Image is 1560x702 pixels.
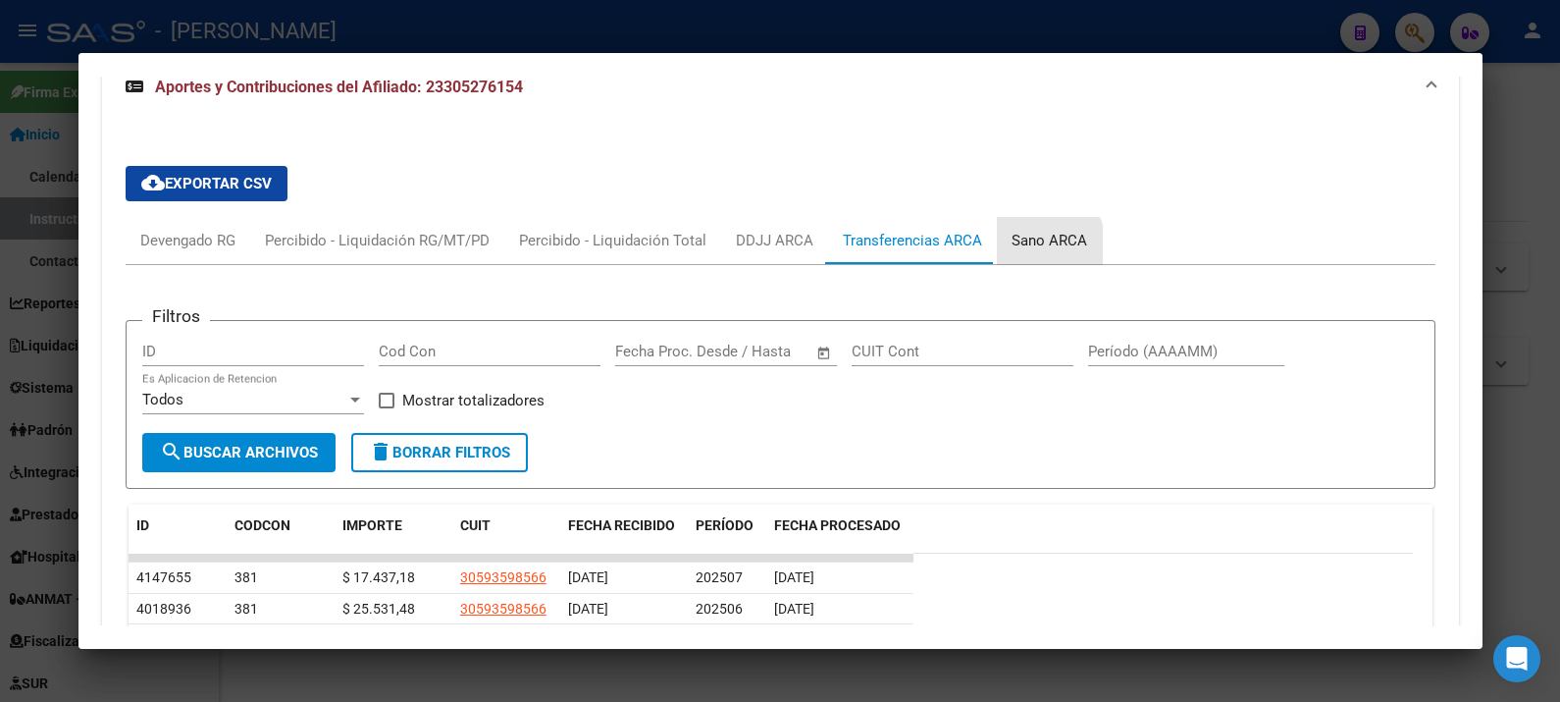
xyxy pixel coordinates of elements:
[227,505,295,569] datatable-header-cell: CODCON
[265,230,490,251] div: Percibido - Liquidación RG/MT/PD
[342,569,415,585] span: $ 17.437,18
[140,230,235,251] div: Devengado RG
[342,601,415,617] span: $ 25.531,48
[615,343,695,360] input: Fecha inicio
[136,517,149,533] span: ID
[774,517,901,533] span: FECHA PROCESADO
[696,517,754,533] span: PERÍODO
[766,505,913,569] datatable-header-cell: FECHA PROCESADO
[460,601,546,617] span: 30593598566
[696,601,743,617] span: 202506
[736,230,813,251] div: DDJJ ARCA
[141,171,165,194] mat-icon: cloud_download
[843,230,982,251] div: Transferencias ARCA
[402,389,545,412] span: Mostrar totalizadores
[774,601,814,617] span: [DATE]
[1493,635,1540,682] div: Open Intercom Messenger
[460,517,491,533] span: CUIT
[560,505,688,569] datatable-header-cell: FECHA RECIBIDO
[519,230,706,251] div: Percibido - Liquidación Total
[136,601,191,617] span: 4018936
[812,342,835,364] button: Open calendar
[234,569,258,585] span: 381
[160,444,318,461] span: Buscar Archivos
[141,175,272,192] span: Exportar CSV
[102,56,1459,119] mat-expansion-panel-header: Aportes y Contribuciones del Afiliado: 23305276154
[234,601,258,617] span: 381
[568,601,608,617] span: [DATE]
[369,440,392,463] mat-icon: delete
[351,433,528,472] button: Borrar Filtros
[136,569,191,585] span: 4147655
[568,569,608,585] span: [DATE]
[126,166,287,201] button: Exportar CSV
[342,517,402,533] span: IMPORTE
[452,505,560,569] datatable-header-cell: CUIT
[369,444,510,461] span: Borrar Filtros
[142,433,336,472] button: Buscar Archivos
[568,517,675,533] span: FECHA RECIBIDO
[688,505,766,569] datatable-header-cell: PERÍODO
[155,78,523,96] span: Aportes y Contribuciones del Afiliado: 23305276154
[142,391,183,408] span: Todos
[160,440,183,463] mat-icon: search
[234,517,290,533] span: CODCON
[696,569,743,585] span: 202507
[335,505,452,569] datatable-header-cell: IMPORTE
[774,569,814,585] span: [DATE]
[1012,230,1087,251] div: Sano ARCA
[712,343,807,360] input: Fecha fin
[129,505,227,569] datatable-header-cell: ID
[142,305,210,327] h3: Filtros
[460,569,546,585] span: 30593598566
